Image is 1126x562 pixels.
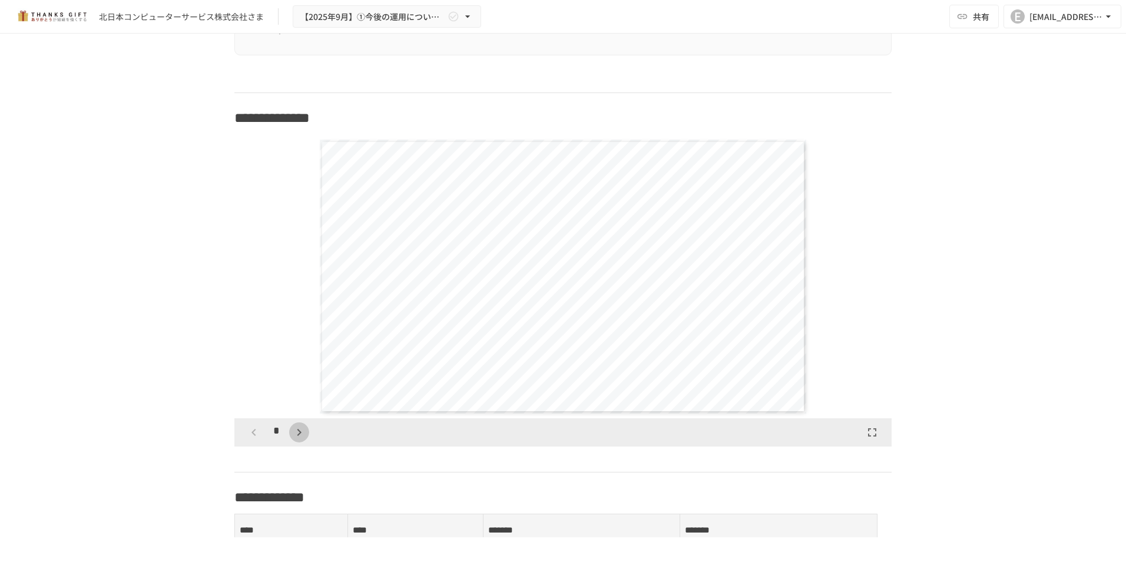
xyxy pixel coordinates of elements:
[1004,5,1121,28] button: E[EMAIL_ADDRESS][DOMAIN_NAME]
[14,7,90,26] img: mMP1OxWUAhQbsRWCurg7vIHe5HqDpP7qZo7fRoNLXQh
[949,5,999,28] button: 共有
[300,9,445,24] span: 【2025年9月】①今後の運用についてのご案内/THANKS GIFTキックオフMTG
[293,5,481,28] button: 【2025年9月】①今後の運用についてのご案内/THANKS GIFTキックオフMTG
[1029,9,1102,24] div: [EMAIL_ADDRESS][DOMAIN_NAME]
[99,11,264,23] div: 北日本コンピューターサービス株式会社さま
[234,135,892,418] div: Page 1
[973,10,989,23] span: 共有
[1011,9,1025,24] div: E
